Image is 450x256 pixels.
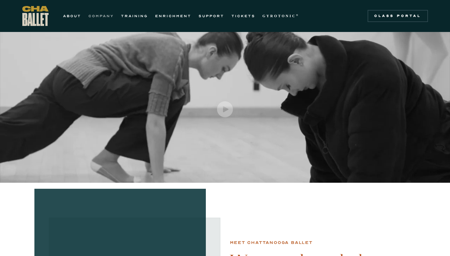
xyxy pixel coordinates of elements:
a: SUPPORT [199,12,224,20]
a: ABOUT [63,12,81,20]
sup: ® [296,14,299,17]
a: home [22,6,49,26]
a: COMPANY [88,12,114,20]
a: Class Portal [368,10,428,22]
a: TRAINING [121,12,148,20]
div: Class Portal [371,14,424,18]
a: TICKETS [231,12,255,20]
strong: GYROTONIC [263,14,296,18]
a: ENRICHMENT [155,12,191,20]
a: GYROTONIC® [263,12,299,20]
div: Meet chattanooga ballet [230,239,313,246]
